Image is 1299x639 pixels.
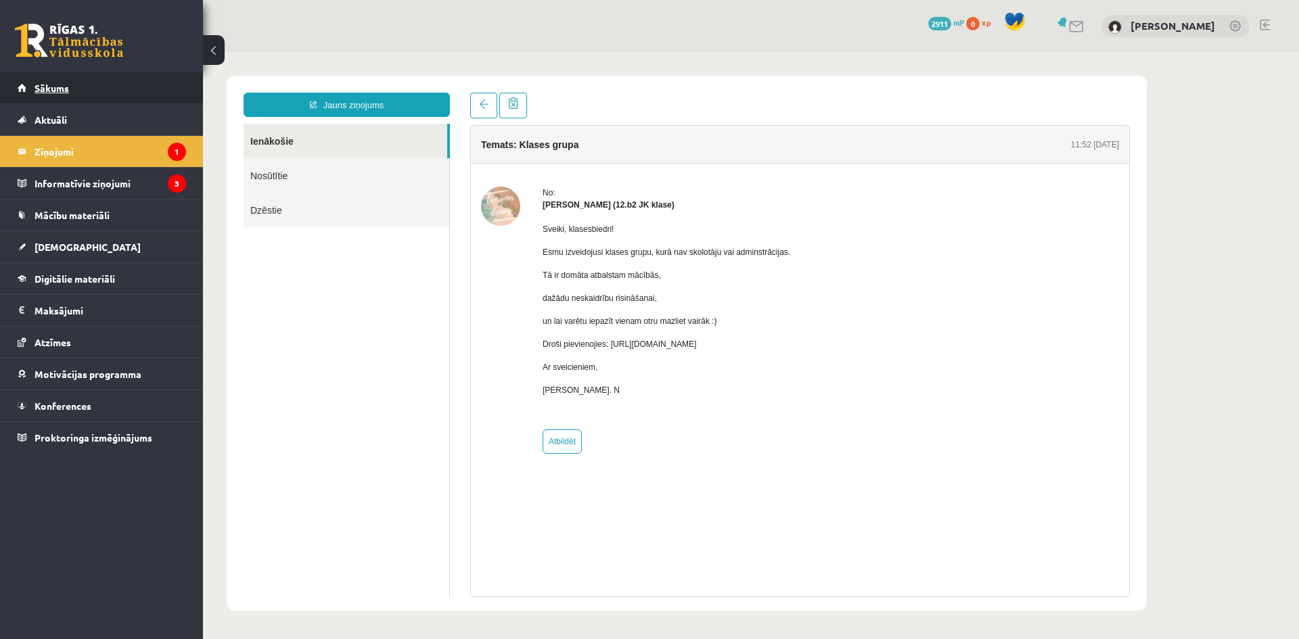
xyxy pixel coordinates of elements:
[35,209,110,221] span: Mācību materiāli
[928,17,964,28] a: 2911 mP
[18,390,186,421] a: Konferences
[41,106,246,141] a: Nosūtītie
[340,332,587,344] p: [PERSON_NAME]. N
[340,240,587,252] p: dažādu neskaidrību risināšanai,
[15,24,123,57] a: Rīgas 1. Tālmācības vidusskola
[18,327,186,358] a: Atzīmes
[340,263,587,275] p: un lai varētu iepazīt vienam otru mazliet vairāk :)
[340,377,379,402] a: Atbildēt
[953,17,964,28] span: mP
[35,336,71,348] span: Atzīmes
[18,104,186,135] a: Aktuāli
[168,174,186,193] i: 3
[35,273,115,285] span: Digitālie materiāli
[1131,19,1215,32] a: [PERSON_NAME]
[928,17,951,30] span: 2911
[868,87,916,99] div: 11:52 [DATE]
[278,87,375,98] h4: Temats: Klases grupa
[18,199,186,231] a: Mācību materiāli
[340,194,587,206] p: Esmu izveidojusi klases grupu, kurā nav skolotāju vai adminstrācijas.
[340,309,587,321] p: Ar sveicieniem,
[35,114,67,126] span: Aktuāli
[982,17,990,28] span: xp
[340,171,587,183] p: Sveiki, klasesbiedri!
[18,72,186,103] a: Sākums
[41,41,247,65] a: Jauns ziņojums
[966,17,980,30] span: 0
[168,143,186,161] i: 1
[41,141,246,175] a: Dzēstie
[41,72,244,106] a: Ienākošie
[35,168,186,199] legend: Informatīvie ziņojumi
[18,422,186,453] a: Proktoringa izmēģinājums
[35,82,69,94] span: Sākums
[18,231,186,262] a: [DEMOGRAPHIC_DATA]
[1108,20,1122,34] img: Jānis Mežis
[35,400,91,412] span: Konferences
[340,217,587,229] p: Tā ir domāta atbalstam mācībās,
[18,263,186,294] a: Digitālie materiāli
[35,368,141,380] span: Motivācijas programma
[18,295,186,326] a: Maksājumi
[35,295,186,326] legend: Maksājumi
[35,136,186,167] legend: Ziņojumi
[340,135,587,147] div: No:
[340,286,587,298] p: Droši pievienojies: [URL][DOMAIN_NAME]
[18,136,186,167] a: Ziņojumi1
[278,135,317,174] img: Marta Laura Neļķe
[35,241,141,253] span: [DEMOGRAPHIC_DATA]
[35,431,152,444] span: Proktoringa izmēģinājums
[18,358,186,389] a: Motivācijas programma
[966,17,997,28] a: 0 xp
[18,168,186,199] a: Informatīvie ziņojumi3
[340,148,472,158] strong: [PERSON_NAME] (12.b2 JK klase)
